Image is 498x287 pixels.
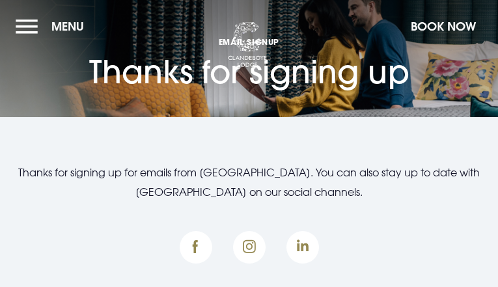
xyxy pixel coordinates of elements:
button: Book Now [404,12,482,40]
p: Thanks for signing up for emails from [GEOGRAPHIC_DATA]. You can also stay up to date with [GEOGR... [16,163,482,202]
img: Instagram [233,231,266,264]
img: Instagram [286,231,319,264]
span: Email Signup [89,36,409,47]
span: Menu [51,19,84,34]
img: Facebook [180,231,212,264]
img: Clandeboye Lodge [228,22,267,68]
button: Menu [16,12,90,40]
